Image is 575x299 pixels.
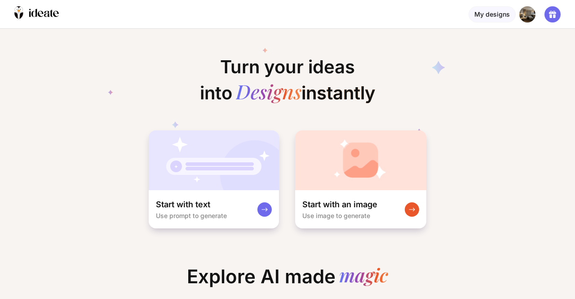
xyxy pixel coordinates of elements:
[302,212,370,219] div: Use image to generate
[156,199,210,210] div: Start with text
[302,199,377,210] div: Start with an image
[339,265,388,288] div: magic
[519,6,535,22] img: undefined.png
[180,265,395,295] div: Explore AI made
[469,6,516,22] div: My designs
[295,130,426,190] img: startWithImageCardBg.jpg
[149,130,279,190] img: startWithTextCardBg.jpg
[156,212,227,219] div: Use prompt to generate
